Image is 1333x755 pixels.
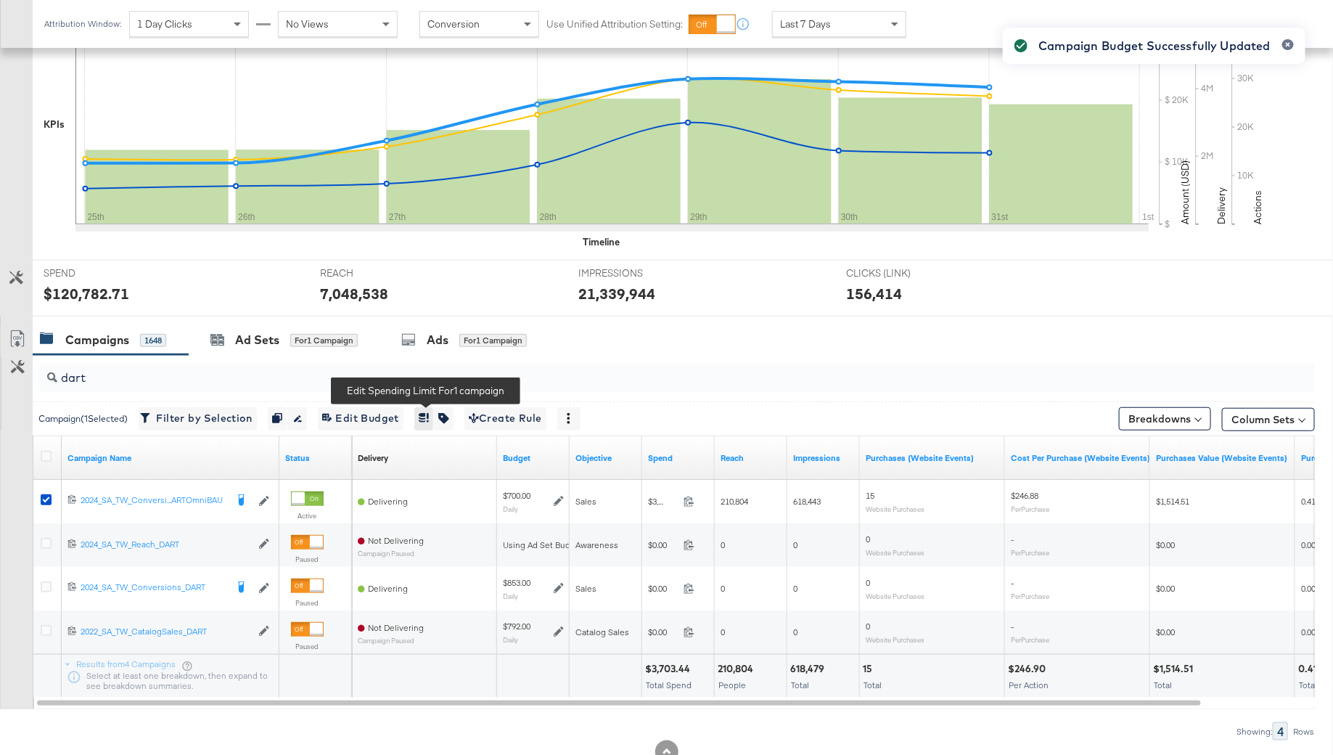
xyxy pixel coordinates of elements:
div: 2024_SA_TW_Reach_DART [81,539,251,550]
div: 210,804 [718,662,758,676]
sub: Daily [503,592,518,600]
div: Campaign ( 1 Selected) [38,412,128,425]
span: 0 [866,621,870,632]
div: $792.00 [503,621,530,632]
span: SPEND [44,266,152,280]
sub: Website Purchases [866,592,924,600]
span: No Views [286,17,329,30]
span: Edit Budget [322,409,399,428]
span: People [718,679,746,690]
span: 1 Day Clicks [137,17,192,30]
a: The number of times your ad was served. On mobile apps an ad is counted as served the first time ... [793,452,854,464]
div: $853.00 [503,577,530,589]
div: Delivery [358,452,388,464]
span: $0.00 [648,583,678,594]
div: $3,703.44 [645,662,694,676]
input: Search Campaigns by Name, ID or Objective [57,358,1198,386]
span: 0 [721,539,725,550]
div: Campaign Budget Successfully Updated [1039,37,1271,54]
sub: Campaign Paused [358,637,424,645]
span: Delivering [368,583,408,594]
div: KPIs [44,118,65,131]
span: 618,443 [793,496,821,507]
span: Total [791,679,809,690]
div: Showing: [1236,727,1273,737]
div: 7,048,538 [320,283,388,304]
span: 0 [793,539,797,550]
sub: Daily [503,505,518,513]
span: Total [864,679,882,690]
span: Conversion [427,17,480,30]
label: Paused [291,555,324,564]
span: $0.00 [648,539,678,550]
div: 4 [1273,722,1288,740]
span: REACH [320,266,429,280]
div: Using Ad Set Budget [503,539,583,551]
a: 2024_SA_TW_Conversi...ARTOmniBAU [81,494,226,509]
sub: Website Purchases [866,505,924,513]
span: CLICKS (LINK) [846,266,955,280]
a: Your campaign's objective. [575,452,636,464]
div: for 1 Campaign [290,334,358,347]
span: 0 [721,583,725,594]
div: 2024_SA_TW_Conversi...ARTOmniBAU [81,494,226,506]
span: $0.00 [648,627,678,637]
span: 0 [721,627,725,637]
label: Paused [291,642,324,651]
a: 2024_SA_TW_Conversions_DART [81,581,226,596]
button: Create Rule [464,407,546,430]
label: Use Unified Attribution Setting: [546,17,683,31]
a: Reflects the ability of your Ad Campaign to achieve delivery based on ad states, schedule and bud... [358,452,388,464]
label: Paused [291,598,324,608]
span: Delivering [368,496,408,507]
div: Rows [1292,727,1315,737]
div: Campaigns [65,332,129,348]
span: IMPRESSIONS [578,266,687,280]
label: Active [291,511,324,521]
sub: Website Purchases [866,548,924,557]
div: 156,414 [846,283,902,304]
div: $700.00 [503,490,530,502]
div: 21,339,944 [578,283,655,304]
span: 0 [866,577,870,588]
button: Edit Budget [318,407,403,430]
div: Ads [427,332,448,348]
span: Sales [575,583,596,594]
span: Sales [575,496,596,507]
div: 618,479 [790,662,829,676]
span: Last 7 Days [780,17,831,30]
span: Create Rule [469,409,542,428]
span: 210,804 [721,496,748,507]
span: Catalog Sales [575,627,629,637]
span: $3,703.18 [648,496,678,507]
a: The number of people your ad was served to. [721,452,782,464]
a: 2024_SA_TW_Reach_DART [81,539,251,551]
span: Total Spend [646,679,692,690]
a: Shows the current state of your Ad Campaign. [285,452,346,464]
a: Your campaign name. [67,452,274,464]
span: 0 [793,583,797,594]
span: Awareness [575,539,618,550]
div: Timeline [583,235,620,249]
span: Filter by Selection [143,409,253,428]
div: Attribution Window: [44,19,122,29]
span: Not Delivering [368,535,424,546]
div: 1648 [140,334,166,347]
div: 2022_SA_TW_CatalogSales_DART [81,626,251,637]
button: Filter by Selection [139,407,257,430]
div: Ad Sets [235,332,279,348]
sub: Daily [503,635,518,644]
span: 0 [793,627,797,637]
a: The maximum amount you're willing to spend on your ads, on average each day or over the lifetime ... [503,452,564,464]
span: 0 [866,534,870,544]
a: The total amount spent to date. [648,452,709,464]
sub: Website Purchases [866,635,924,644]
div: 2024_SA_TW_Conversions_DART [81,581,226,593]
a: 2022_SA_TW_CatalogSales_DART [81,626,251,638]
div: for 1 Campaign [459,334,527,347]
span: 15 [866,490,874,501]
a: The number of times a purchase was made tracked by your Custom Audience pixel on your website aft... [866,452,999,464]
sub: Campaign Paused [358,550,424,558]
span: Not Delivering [368,622,424,633]
div: $120,782.71 [44,283,129,304]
